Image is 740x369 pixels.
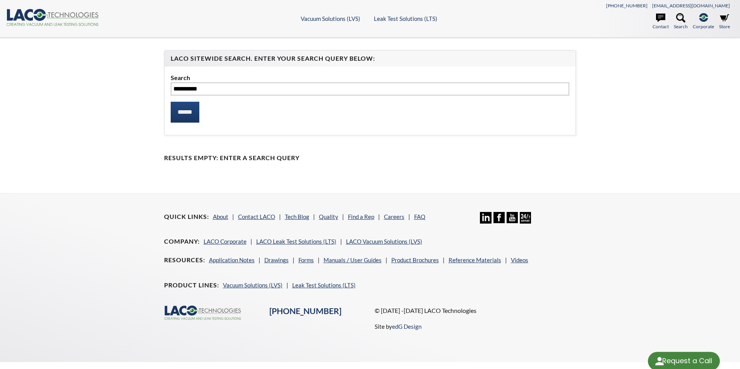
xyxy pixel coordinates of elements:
[164,256,205,264] h4: Resources
[653,13,669,30] a: Contact
[520,212,531,223] img: 24/7 Support Icon
[264,256,289,263] a: Drawings
[348,213,374,220] a: Find a Rep
[223,282,283,289] a: Vacuum Solutions (LVS)
[298,256,314,263] a: Forms
[375,306,576,316] p: © [DATE] -[DATE] LACO Technologies
[374,15,437,22] a: Leak Test Solutions (LTS)
[392,323,421,330] a: edG Design
[375,322,421,331] p: Site by
[606,3,647,9] a: [PHONE_NUMBER]
[301,15,360,22] a: Vacuum Solutions (LVS)
[693,23,714,30] span: Corporate
[653,355,666,367] img: round button
[164,154,576,162] h4: Results Empty: Enter a Search Query
[719,13,730,30] a: Store
[171,55,570,63] h4: LACO Sitewide Search. Enter your Search Query Below:
[238,213,275,220] a: Contact LACO
[414,213,425,220] a: FAQ
[171,73,570,83] label: Search
[511,256,528,263] a: Videos
[209,256,255,263] a: Application Notes
[652,3,730,9] a: [EMAIL_ADDRESS][DOMAIN_NAME]
[269,306,341,316] a: [PHONE_NUMBER]
[324,256,382,263] a: Manuals / User Guides
[384,213,404,220] a: Careers
[213,213,228,220] a: About
[256,238,336,245] a: LACO Leak Test Solutions (LTS)
[164,281,219,289] h4: Product Lines
[346,238,422,245] a: LACO Vacuum Solutions (LVS)
[674,13,688,30] a: Search
[520,218,531,225] a: 24/7 Support
[449,256,501,263] a: Reference Materials
[319,213,338,220] a: Quality
[164,237,200,246] h4: Company
[391,256,439,263] a: Product Brochures
[285,213,309,220] a: Tech Blog
[164,213,209,221] h4: Quick Links
[204,238,247,245] a: LACO Corporate
[292,282,356,289] a: Leak Test Solutions (LTS)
